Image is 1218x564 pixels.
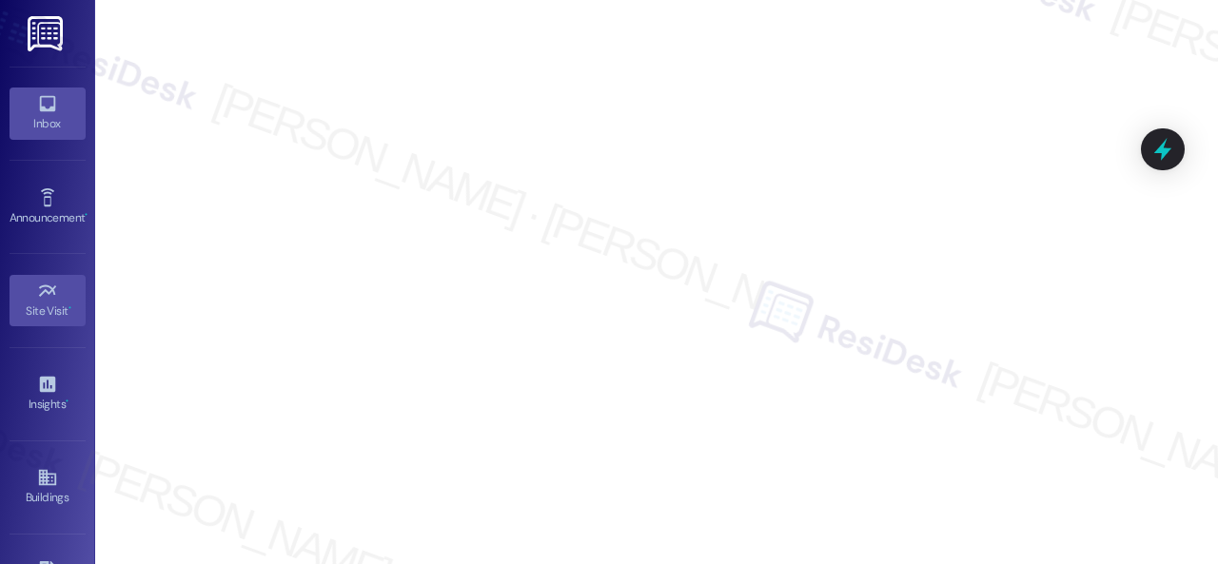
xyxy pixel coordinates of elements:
[10,88,86,139] a: Inbox
[10,368,86,419] a: Insights •
[66,395,69,408] span: •
[10,461,86,513] a: Buildings
[28,16,67,51] img: ResiDesk Logo
[10,275,86,326] a: Site Visit •
[85,208,88,222] span: •
[69,301,71,315] span: •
